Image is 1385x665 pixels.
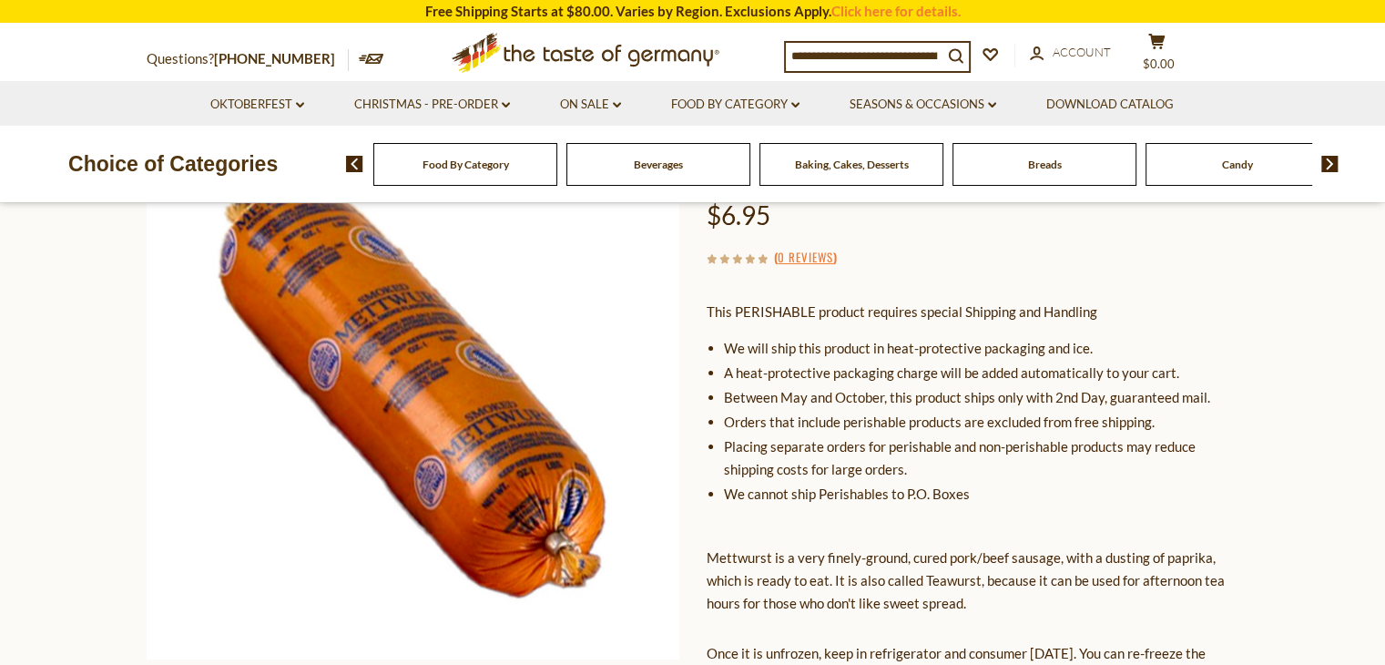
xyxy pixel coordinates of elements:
[795,158,909,171] a: Baking, Cakes, Desserts
[354,95,510,115] a: Christmas - PRE-ORDER
[147,127,679,660] img: Stiglmeier Mettwurst (Teawurst), 7 oz
[850,95,996,115] a: Seasons & Occasions
[214,50,335,66] a: [PHONE_NUMBER]
[724,435,1239,481] li: Placing separate orders for perishable and non-perishable products may reduce shipping costs for ...
[1321,156,1339,172] img: next arrow
[423,158,509,171] a: Food By Category
[778,248,833,268] a: 0 Reviews
[724,362,1239,384] li: A heat-protective packaging charge will be added automatically to your cart.
[1143,56,1175,71] span: $0.00
[707,301,1239,323] p: This PERISHABLE product requires special Shipping and Handling
[346,156,363,172] img: previous arrow
[1046,95,1174,115] a: Download Catalog
[774,248,837,266] span: ( )
[671,95,799,115] a: Food By Category
[1028,158,1062,171] a: Breads
[724,411,1239,434] li: Orders that include perishable products are excluded from free shipping.
[210,95,304,115] a: Oktoberfest
[724,337,1239,360] li: We will ship this product in heat-protective packaging and ice.
[724,386,1239,409] li: Between May and October, this product ships only with 2nd Day, guaranteed mail.
[634,158,683,171] a: Beverages
[1030,43,1111,63] a: Account
[1130,33,1185,78] button: $0.00
[707,547,1239,615] p: Mettwurst is a very finely-ground, cured pork/beef sausage, with a dusting of paprika, which is r...
[831,3,961,19] a: Click here for details.
[1053,45,1111,59] span: Account
[147,47,349,71] p: Questions?
[707,199,770,230] span: $6.95
[724,483,1239,506] li: We cannot ship Perishables to P.O. Boxes
[1222,158,1253,171] a: Candy
[560,95,621,115] a: On Sale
